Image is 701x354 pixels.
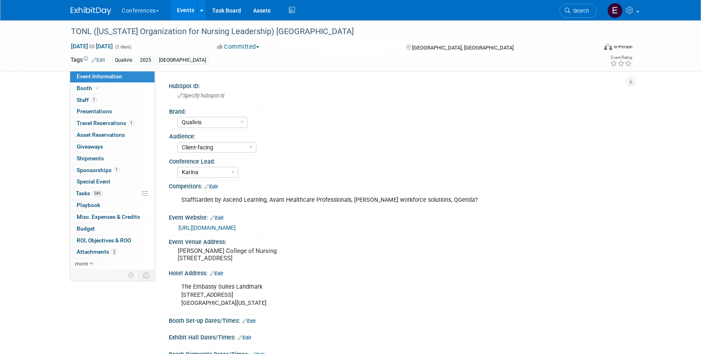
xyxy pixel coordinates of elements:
[169,212,630,222] div: Event Website:
[111,249,117,255] span: 2
[77,132,125,138] span: Asset Reservations
[77,97,97,103] span: Staff
[178,247,352,262] pre: [PERSON_NAME] College of Nursing [STREET_ADDRESS]
[70,200,155,211] a: Playbook
[77,120,134,126] span: Travel Reservations
[77,237,131,244] span: ROI, Objectives & ROO
[549,42,632,54] div: Event Format
[70,246,155,258] a: Attachments2
[114,44,131,50] span: (2 days)
[178,93,224,99] span: Specify hubspot id
[157,56,209,65] div: [GEOGRAPHIC_DATA]
[178,224,236,231] a: [URL][DOMAIN_NAME]
[77,143,103,150] span: Giveaways
[77,178,110,185] span: Special Event
[242,318,256,324] a: Edit
[91,97,97,103] span: 1
[77,225,95,232] span: Budget
[570,8,589,14] span: Search
[169,80,630,90] div: HubSpot ID:
[92,190,103,196] span: 54%
[76,190,103,196] span: Tasks
[70,130,155,141] a: Asset Reservations
[71,7,111,15] img: ExhibitDay
[71,43,113,50] span: [DATE] [DATE]
[70,141,155,153] a: Giveaways
[112,56,135,65] div: Qualivis
[169,315,630,325] div: Booth Set-up Dates/Times:
[610,56,632,60] div: Event Rating
[128,120,134,126] span: 1
[169,331,630,342] div: Exhibit Hall Dates/Times:
[204,184,218,190] a: Edit
[70,176,155,188] a: Special Event
[70,118,155,129] a: Travel Reservations1
[68,24,585,39] div: TONL ([US_STATE] Organization for Nursing Leadership) [GEOGRAPHIC_DATA]
[96,86,100,90] i: Booth reservation complete
[169,155,627,166] div: Conference Lead:
[70,83,155,94] a: Booth
[214,43,262,51] button: Committed
[70,212,155,223] a: Misc. Expenses & Credits
[70,95,155,106] a: Staff1
[70,188,155,199] a: Tasks54%
[169,267,630,278] div: Hotel Address:
[114,167,120,173] span: 1
[70,153,155,164] a: Shipments
[75,260,88,267] span: more
[169,130,627,140] div: Audience:
[138,56,154,65] div: 2025
[70,223,155,235] a: Budget
[604,43,612,50] img: Format-Inperson.png
[70,235,155,246] a: ROI, Objectives & ROO
[92,57,105,63] a: Edit
[138,270,155,281] td: Toggle Event Tabs
[77,167,120,173] span: Sponsorships
[124,270,138,281] td: Personalize Event Tab Strip
[412,45,514,51] span: [GEOGRAPHIC_DATA], [GEOGRAPHIC_DATA]
[77,73,122,80] span: Event Information
[70,71,155,82] a: Event Information
[169,180,630,191] div: Competitors:
[169,236,630,246] div: Event Venue Address:
[77,85,101,91] span: Booth
[77,155,104,162] span: Shipments
[70,106,155,117] a: Presentations
[71,56,105,65] td: Tags
[70,165,155,176] a: Sponsorships1
[169,106,627,116] div: Brand:
[77,214,140,220] span: Misc. Expenses & Credits
[77,202,100,208] span: Playbook
[77,248,117,255] span: Attachments
[70,258,155,270] a: more
[176,279,541,311] div: The Embassy Suites Landmark [STREET_ADDRESS] [GEOGRAPHIC_DATA][US_STATE]
[88,43,96,50] span: to
[176,192,541,208] div: StaffGarden by Ascend Learning, Avant Healthcare Professionals, [PERSON_NAME] workforce solutions...
[559,4,597,18] a: Search
[77,108,112,114] span: Presentations
[613,44,632,50] div: In-Person
[238,335,251,341] a: Edit
[210,271,223,276] a: Edit
[607,3,623,18] img: Erin Anderson
[210,215,224,221] a: Edit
